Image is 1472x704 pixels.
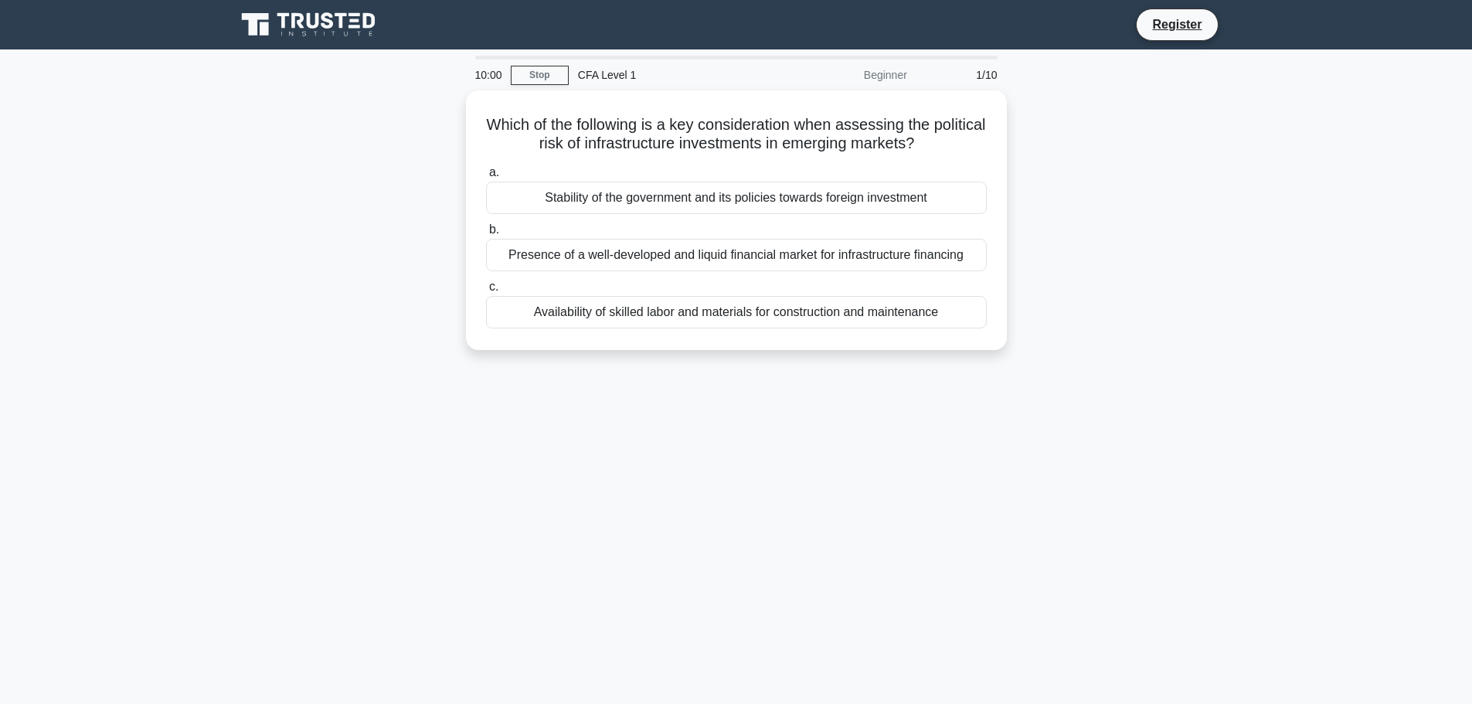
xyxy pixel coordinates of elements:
[486,239,987,271] div: Presence of a well-developed and liquid financial market for infrastructure financing
[781,60,916,90] div: Beginner
[489,223,499,236] span: b.
[484,115,988,154] h5: Which of the following is a key consideration when assessing the political risk of infrastructure...
[466,60,511,90] div: 10:00
[1143,15,1211,34] a: Register
[489,280,498,293] span: c.
[489,165,499,179] span: a.
[486,296,987,328] div: Availability of skilled labor and materials for construction and maintenance
[569,60,781,90] div: CFA Level 1
[486,182,987,214] div: Stability of the government and its policies towards foreign investment
[916,60,1007,90] div: 1/10
[511,66,569,85] a: Stop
